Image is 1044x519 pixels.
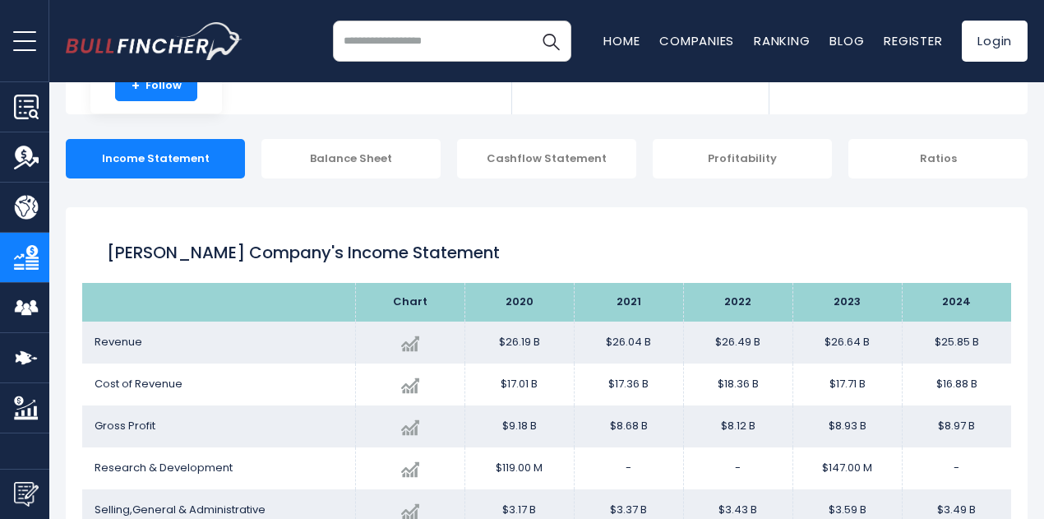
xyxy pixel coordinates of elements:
[829,32,864,49] a: Blog
[464,405,574,447] td: $9.18 B
[884,32,942,49] a: Register
[792,364,902,405] td: $17.71 B
[464,447,574,489] td: $119.00 M
[902,283,1011,322] th: 2024
[902,322,1011,364] td: $25.85 B
[603,32,640,49] a: Home
[95,334,142,350] span: Revenue
[107,240,986,265] h1: [PERSON_NAME] Company's Income Statement
[464,283,574,322] th: 2020
[792,405,902,447] td: $8.93 B
[683,364,792,405] td: $18.36 B
[457,139,636,178] div: Cashflow Statement
[355,283,464,322] th: Chart
[95,418,155,433] span: Gross Profit
[95,502,266,517] span: Selling,General & Administrative
[574,322,683,364] td: $26.04 B
[902,405,1011,447] td: $8.97 B
[792,322,902,364] td: $26.64 B
[653,139,832,178] div: Profitability
[574,364,683,405] td: $17.36 B
[962,21,1028,62] a: Login
[95,376,182,392] span: Cost of Revenue
[464,322,574,364] td: $26.19 B
[659,32,734,49] a: Companies
[683,283,792,322] th: 2022
[261,139,441,178] div: Balance Sheet
[754,32,810,49] a: Ranking
[848,139,1028,178] div: Ratios
[574,405,683,447] td: $8.68 B
[115,72,197,101] a: +Follow
[66,22,243,60] img: bullfincher logo
[66,22,243,60] a: Go to homepage
[95,460,233,475] span: Research & Development
[574,447,683,489] td: -
[683,405,792,447] td: $8.12 B
[530,21,571,62] button: Search
[902,447,1011,489] td: -
[902,364,1011,405] td: $16.88 B
[132,79,140,94] strong: +
[683,447,792,489] td: -
[683,322,792,364] td: $26.49 B
[792,283,902,322] th: 2023
[464,364,574,405] td: $17.01 B
[66,139,245,178] div: Income Statement
[574,283,683,322] th: 2021
[792,447,902,489] td: $147.00 M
